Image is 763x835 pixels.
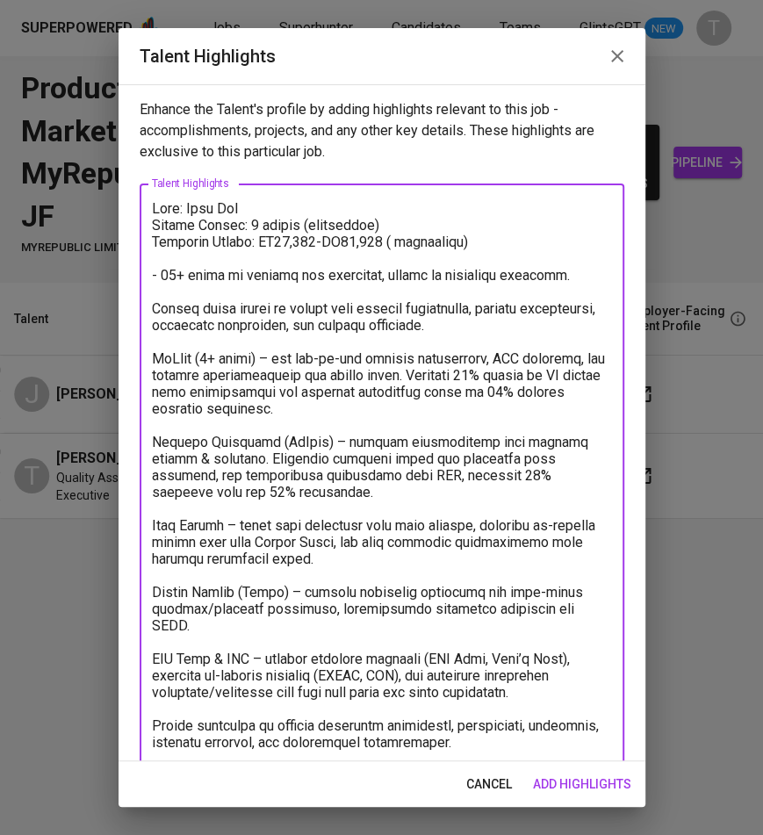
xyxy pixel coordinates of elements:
h2: Talent Highlights [140,42,624,70]
span: add highlights [533,774,631,795]
textarea: Lore: Ipsu Dol Sitame Consec: 9 adipis (elitseddoe) Temporin Utlabo: ET27,382-DO81,928 ( magnaali... [152,200,612,767]
button: add highlights [526,768,638,801]
span: cancel [466,774,512,795]
p: Enhance the Talent's profile by adding highlights relevant to this job - accomplishments, project... [140,99,624,162]
button: cancel [459,768,519,801]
